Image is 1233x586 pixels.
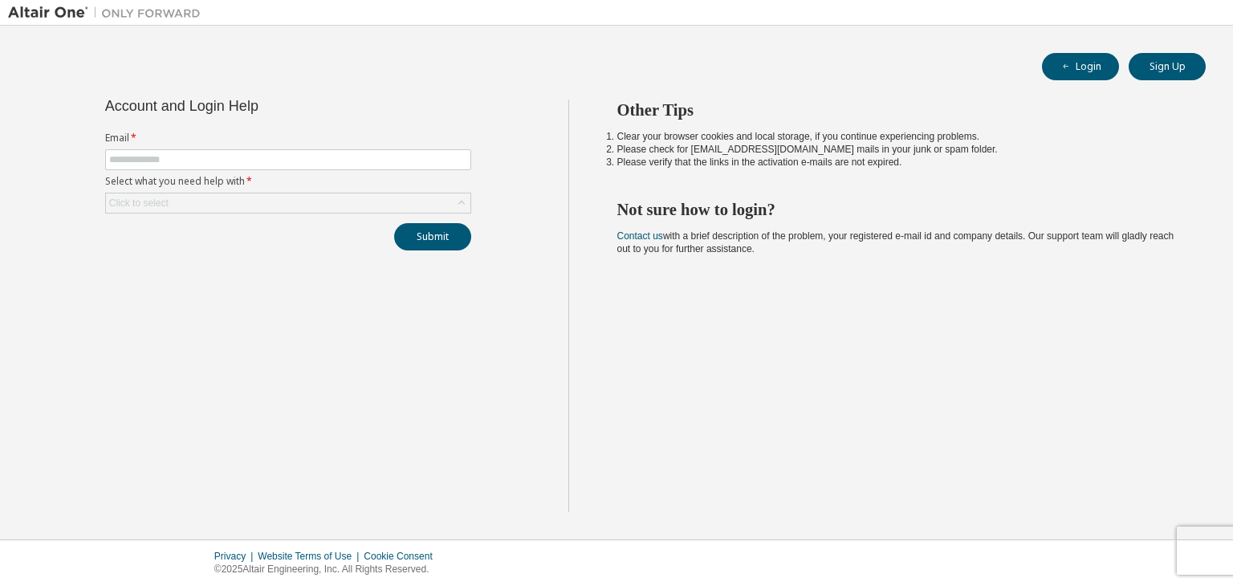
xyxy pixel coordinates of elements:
label: Email [105,132,471,144]
p: © 2025 Altair Engineering, Inc. All Rights Reserved. [214,563,442,576]
div: Privacy [214,550,258,563]
button: Sign Up [1129,53,1206,80]
h2: Other Tips [617,100,1178,120]
button: Submit [394,223,471,250]
li: Please verify that the links in the activation e-mails are not expired. [617,156,1178,169]
div: Click to select [109,197,169,210]
label: Select what you need help with [105,175,471,188]
a: Contact us [617,230,663,242]
div: Account and Login Help [105,100,398,112]
div: Website Terms of Use [258,550,364,563]
h2: Not sure how to login? [617,199,1178,220]
div: Cookie Consent [364,550,442,563]
span: with a brief description of the problem, your registered e-mail id and company details. Our suppo... [617,230,1174,254]
div: Click to select [106,193,470,213]
li: Clear your browser cookies and local storage, if you continue experiencing problems. [617,130,1178,143]
button: Login [1042,53,1119,80]
img: Altair One [8,5,209,21]
li: Please check for [EMAIL_ADDRESS][DOMAIN_NAME] mails in your junk or spam folder. [617,143,1178,156]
